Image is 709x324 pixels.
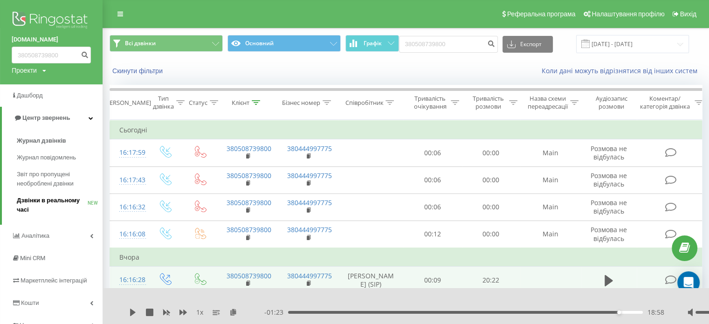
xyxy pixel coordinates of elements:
[404,166,462,193] td: 00:06
[507,10,576,18] span: Реферальна програма
[591,198,627,215] span: Розмова не відбулась
[520,221,581,248] td: Main
[520,139,581,166] td: Main
[12,9,91,33] img: Ringostat logo
[287,198,332,207] a: 380444997775
[227,271,271,280] a: 380508739800
[227,171,271,180] a: 380508739800
[677,271,700,294] div: Open Intercom Messenger
[520,166,581,193] td: Main
[287,144,332,153] a: 380444997775
[462,193,520,221] td: 00:00
[17,166,103,192] a: Звіт про пропущені необроблені дзвінки
[592,10,664,18] span: Налаштування профілю
[110,248,707,267] td: Вчора
[227,35,341,52] button: Основний
[520,193,581,221] td: Main
[110,67,167,75] button: Скинути фільтри
[2,107,103,129] a: Центр звернень
[404,267,462,294] td: 00:09
[338,267,404,294] td: [PERSON_NAME] (SIP)
[591,144,627,161] span: Розмова не відбулась
[21,299,39,306] span: Кошти
[287,171,332,180] a: 380444997775
[528,95,568,110] div: Назва схеми переадресації
[17,196,88,214] span: Дзвінки в реальному часі
[22,114,70,121] span: Центр звернень
[282,99,320,107] div: Бізнес номер
[227,144,271,153] a: 380508739800
[119,198,138,216] div: 16:16:32
[227,198,271,207] a: 380508739800
[680,10,696,18] span: Вихід
[462,166,520,193] td: 00:00
[462,221,520,248] td: 00:00
[153,95,174,110] div: Тип дзвінка
[542,66,702,75] a: Коли дані можуть відрізнятися вiд інших систем
[462,267,520,294] td: 20:22
[345,35,399,52] button: Графік
[287,271,332,280] a: 380444997775
[364,40,382,47] span: Графік
[462,139,520,166] td: 00:00
[17,149,103,166] a: Журнал повідомлень
[287,225,332,234] a: 380444997775
[119,271,138,289] div: 16:16:28
[227,225,271,234] a: 380508739800
[591,225,627,242] span: Розмова не відбулась
[119,171,138,189] div: 16:17:43
[647,308,664,317] span: 18:58
[638,95,692,110] div: Коментар/категорія дзвінка
[110,35,223,52] button: Всі дзвінки
[264,308,288,317] span: - 01:23
[399,36,498,53] input: Пошук за номером
[589,95,634,110] div: Аудіозапис розмови
[617,310,621,314] div: Accessibility label
[591,171,627,188] span: Розмова не відбулась
[20,255,45,262] span: Mini CRM
[404,193,462,221] td: 00:06
[404,139,462,166] td: 00:06
[196,308,203,317] span: 1 x
[232,99,249,107] div: Клієнт
[189,99,207,107] div: Статус
[17,170,98,188] span: Звіт про пропущені необроблені дзвінки
[12,35,91,44] a: [DOMAIN_NAME]
[12,66,37,75] div: Проекти
[17,132,103,149] a: Журнал дзвінків
[17,192,103,218] a: Дзвінки в реальному часіNEW
[470,95,507,110] div: Тривалість розмови
[412,95,448,110] div: Тривалість очікування
[110,121,707,139] td: Сьогодні
[21,232,49,239] span: Аналiтика
[502,36,553,53] button: Експорт
[17,136,66,145] span: Журнал дзвінків
[404,221,462,248] td: 00:12
[119,144,138,162] div: 16:17:59
[12,47,91,63] input: Пошук за номером
[125,40,156,47] span: Всі дзвінки
[119,225,138,243] div: 16:16:08
[21,277,87,284] span: Маркетплейс інтеграцій
[104,99,151,107] div: [PERSON_NAME]
[17,153,76,162] span: Журнал повідомлень
[345,99,383,107] div: Співробітник
[17,92,43,99] span: Дашборд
